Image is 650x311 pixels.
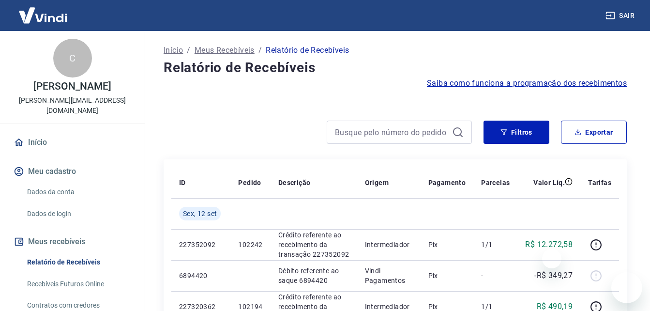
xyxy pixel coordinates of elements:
[12,0,75,30] img: Vindi
[179,271,223,280] p: 6894420
[12,161,133,182] button: Meu cadastro
[53,39,92,78] div: C
[481,240,510,249] p: 1/1
[187,45,190,56] p: /
[238,178,261,187] p: Pedido
[428,178,466,187] p: Pagamento
[428,271,466,280] p: Pix
[481,271,510,280] p: -
[561,121,627,144] button: Exportar
[278,178,311,187] p: Descrição
[164,45,183,56] a: Início
[542,249,561,268] iframe: Fechar mensagem
[588,178,611,187] p: Tarifas
[183,209,217,218] span: Sex, 12 set
[611,272,642,303] iframe: Botão para abrir a janela de mensagens
[195,45,255,56] a: Meus Recebíveis
[8,95,137,116] p: [PERSON_NAME][EMAIL_ADDRESS][DOMAIN_NAME]
[335,125,448,140] input: Busque pelo número do pedido
[278,266,349,285] p: Débito referente ao saque 6894420
[604,7,638,25] button: Sair
[484,121,549,144] button: Filtros
[179,240,223,249] p: 227352092
[533,178,565,187] p: Valor Líq.
[23,252,133,272] a: Relatório de Recebíveis
[365,266,413,285] p: Vindi Pagamentos
[365,178,389,187] p: Origem
[23,204,133,224] a: Dados de login
[427,78,627,89] a: Saiba como funciona a programação dos recebimentos
[258,45,262,56] p: /
[12,132,133,153] a: Início
[278,230,349,259] p: Crédito referente ao recebimento da transação 227352092
[238,240,262,249] p: 102242
[179,178,186,187] p: ID
[534,270,573,281] p: -R$ 349,27
[164,58,627,78] h4: Relatório de Recebíveis
[266,45,349,56] p: Relatório de Recebíveis
[365,240,413,249] p: Intermediador
[33,81,111,92] p: [PERSON_NAME]
[428,240,466,249] p: Pix
[23,274,133,294] a: Recebíveis Futuros Online
[525,239,573,250] p: R$ 12.272,58
[12,231,133,252] button: Meus recebíveis
[23,182,133,202] a: Dados da conta
[481,178,510,187] p: Parcelas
